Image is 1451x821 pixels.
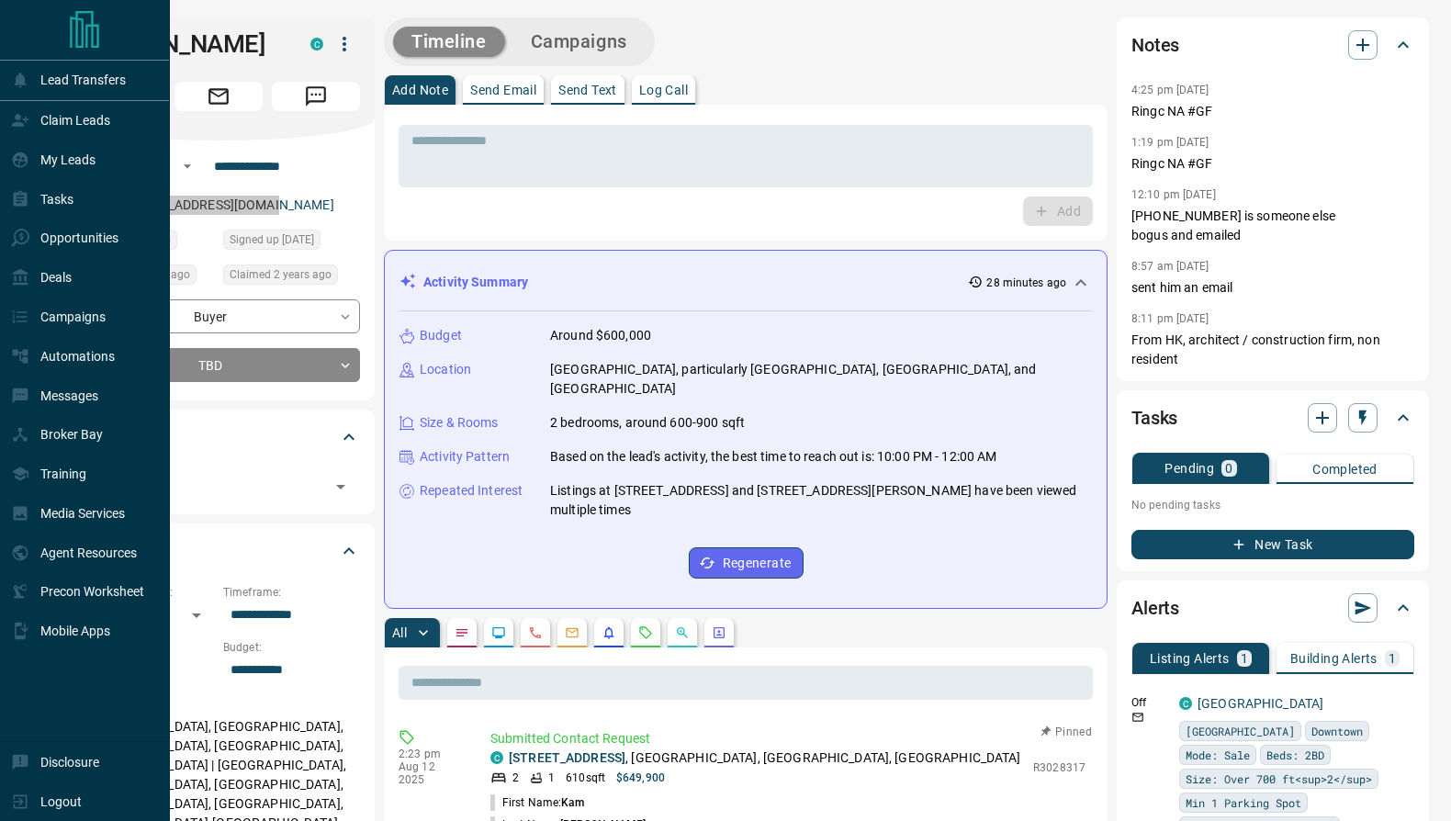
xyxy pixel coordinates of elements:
h2: Alerts [1131,593,1179,623]
p: Pending [1164,462,1214,475]
div: Buyer [77,299,360,333]
p: [GEOGRAPHIC_DATA], particularly [GEOGRAPHIC_DATA], [GEOGRAPHIC_DATA], and [GEOGRAPHIC_DATA] [550,360,1092,399]
p: 28 minutes ago [986,275,1066,291]
p: 12:10 pm [DATE] [1131,188,1216,201]
span: Beds: 2BD [1266,746,1324,764]
svg: Calls [528,625,543,640]
p: Submitted Contact Request [490,729,1085,748]
p: Size & Rooms [420,413,499,433]
span: Size: Over 700 ft<sup>2</sup> [1186,770,1372,788]
p: Send Text [558,84,617,96]
h2: Tasks [1131,403,1177,433]
p: Send Email [470,84,536,96]
button: Regenerate [689,547,804,579]
a: [EMAIL_ADDRESS][DOMAIN_NAME] [127,197,334,212]
p: Off [1131,694,1168,711]
p: R3028317 [1033,759,1085,776]
p: Add Note [392,84,448,96]
p: 1 [1389,652,1396,665]
svg: Agent Actions [712,625,726,640]
a: [GEOGRAPHIC_DATA] [1198,696,1323,711]
p: 1:19 pm [DATE] [1131,136,1209,149]
a: [STREET_ADDRESS] [509,750,625,765]
p: Budget [420,326,462,345]
div: condos.ca [490,751,503,764]
div: condos.ca [1179,697,1192,710]
span: Mode: Sale [1186,746,1250,764]
p: 8:11 pm [DATE] [1131,312,1209,325]
p: Building Alerts [1290,652,1378,665]
div: Tags [77,415,360,459]
p: Ringc NA #GF [1131,154,1414,174]
p: Log Call [639,84,688,96]
svg: Email [1131,711,1144,724]
p: Repeated Interest [420,481,523,500]
p: 2 [512,770,519,786]
p: Aug 12 2025 [399,760,463,786]
svg: Emails [565,625,579,640]
p: $649,900 [616,770,665,786]
p: Activity Summary [423,273,528,292]
svg: Requests [638,625,653,640]
p: Budget: [223,639,360,656]
div: Sun Aug 06 2023 [223,264,360,290]
span: Kam [561,796,584,809]
div: Alerts [1131,586,1414,630]
p: Completed [1312,463,1378,476]
span: Downtown [1311,722,1363,740]
p: Listings at [STREET_ADDRESS] and [STREET_ADDRESS][PERSON_NAME] have been viewed multiple times [550,481,1092,520]
p: 2:23 pm [399,748,463,760]
button: Open [176,155,198,177]
p: 8:57 am [DATE] [1131,260,1209,273]
p: 1 [548,770,555,786]
p: Activity Pattern [420,447,510,467]
h2: Notes [1131,30,1179,60]
button: Campaigns [512,27,646,57]
p: 0 [1225,462,1232,475]
p: No pending tasks [1131,491,1414,519]
p: 4:25 pm [DATE] [1131,84,1209,96]
span: Claimed 2 years ago [230,265,332,284]
p: Timeframe: [223,584,360,601]
div: Criteria [77,529,360,573]
span: Message [272,82,360,111]
svg: Lead Browsing Activity [491,625,506,640]
p: Listing Alerts [1150,652,1230,665]
div: Activity Summary28 minutes ago [399,265,1092,299]
button: Open [328,474,354,500]
p: Ringc NA #GF [1131,102,1414,121]
p: All [392,626,407,639]
div: condos.ca [310,38,323,51]
button: New Task [1131,530,1414,559]
svg: Opportunities [675,625,690,640]
svg: Listing Alerts [602,625,616,640]
div: Sat Aug 27 2016 [223,230,360,255]
span: Signed up [DATE] [230,231,314,249]
span: Min 1 Parking Spot [1186,793,1301,812]
p: 1 [1241,652,1248,665]
svg: Notes [455,625,469,640]
span: [GEOGRAPHIC_DATA] [1186,722,1295,740]
div: TBD [77,348,360,382]
p: First Name: [490,794,585,811]
p: Based on the lead's activity, the best time to reach out is: 10:00 PM - 12:00 AM [550,447,997,467]
p: Location [420,360,471,379]
div: Notes [1131,23,1414,67]
button: Timeline [393,27,505,57]
p: 2 bedrooms, around 600-900 sqft [550,413,745,433]
div: Tasks [1131,396,1414,440]
button: Pinned [1040,724,1093,740]
h1: [PERSON_NAME] [77,29,283,59]
p: Around $600,000 [550,326,651,345]
p: From HK, architect / construction firm, non resident [1131,331,1414,369]
p: sent him an email [1131,278,1414,298]
span: Email [174,82,263,111]
p: 610 sqft [566,770,605,786]
p: , [GEOGRAPHIC_DATA], [GEOGRAPHIC_DATA], [GEOGRAPHIC_DATA] [509,748,1021,768]
p: [PHONE_NUMBER] is someone else bogus and emailed [1131,207,1414,245]
p: Areas Searched: [77,695,360,712]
